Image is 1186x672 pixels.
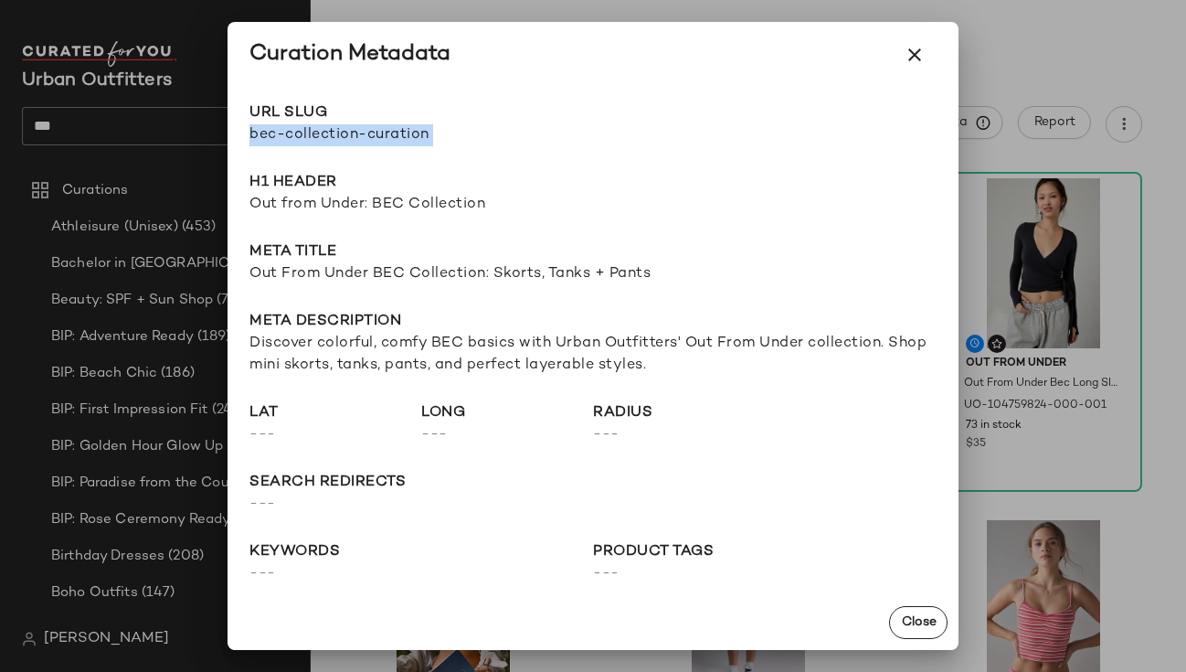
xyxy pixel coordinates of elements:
span: radius [593,402,765,424]
span: Meta title [249,241,937,263]
span: long [421,402,593,424]
span: URL Slug [249,102,593,124]
span: H1 Header [249,172,937,194]
span: Close [900,615,936,630]
span: search redirects [249,472,937,494]
span: Meta description [249,311,937,333]
span: --- [593,563,937,585]
span: keywords [249,541,593,563]
span: --- [593,424,765,446]
span: --- [249,424,421,446]
span: lat [249,402,421,424]
span: Product Tags [593,541,937,563]
span: --- [249,563,593,585]
span: Out From Under BEC Collection: Skorts, Tanks + Pants [249,263,937,285]
span: --- [421,424,593,446]
span: Out from Under: BEC Collection [249,194,937,216]
button: Close [889,606,948,639]
span: Discover colorful, comfy BEC basics with Urban Outfitters' Out From Under collection. Shop mini s... [249,333,937,377]
div: Curation Metadata [249,40,450,69]
span: --- [249,494,937,516]
span: bec-collection-curation [249,124,593,146]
